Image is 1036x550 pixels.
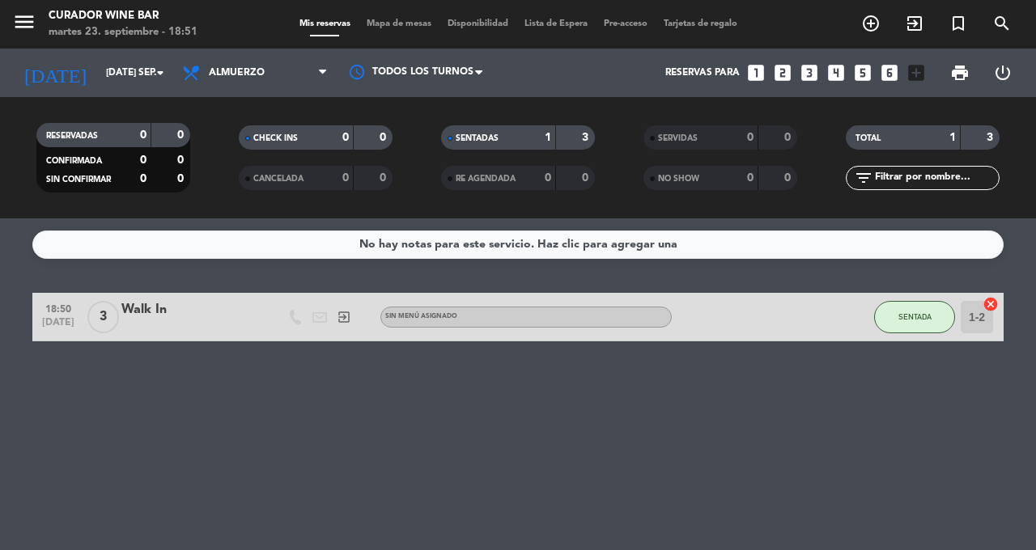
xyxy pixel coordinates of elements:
strong: 0 [140,129,146,141]
span: CONFIRMADA [46,157,102,165]
strong: 0 [177,129,187,141]
span: SENTADA [898,312,932,321]
i: looks_one [745,62,766,83]
span: Mis reservas [291,19,359,28]
strong: 0 [342,132,349,143]
i: exit_to_app [905,14,924,33]
i: add_box [906,62,927,83]
i: filter_list [854,168,873,188]
i: looks_3 [799,62,820,83]
button: SENTADA [874,301,955,333]
strong: 0 [177,154,187,166]
i: [DATE] [12,55,98,91]
span: 18:50 [38,298,79,317]
button: menu [12,10,36,40]
span: Lista de Espera [516,19,596,28]
i: looks_4 [826,62,847,83]
span: Mapa de mesas [359,19,439,28]
i: add_circle_outline [861,14,881,33]
span: RESERVADAS [46,132,98,140]
span: Almuerzo [209,67,265,78]
i: arrow_drop_down [151,63,170,82]
i: turned_in_not [949,14,968,33]
strong: 3 [582,132,592,143]
span: Reservas para [665,67,740,78]
span: Disponibilidad [439,19,516,28]
div: martes 23. septiembre - 18:51 [49,24,197,40]
strong: 1 [545,132,551,143]
strong: 0 [747,172,754,184]
span: Pre-acceso [596,19,656,28]
span: RE AGENDADA [456,175,516,183]
i: looks_two [772,62,793,83]
i: looks_5 [852,62,873,83]
strong: 0 [582,172,592,184]
span: TOTAL [856,134,881,142]
i: cancel [983,296,999,312]
i: exit_to_app [337,310,351,324]
strong: 0 [380,132,389,143]
span: Tarjetas de regalo [656,19,745,28]
i: search [992,14,1012,33]
span: SENTADAS [456,134,499,142]
span: 3 [87,301,119,333]
span: CHECK INS [253,134,298,142]
i: power_settings_new [993,63,1013,82]
span: SIN CONFIRMAR [46,176,111,184]
strong: 0 [342,172,349,184]
strong: 1 [949,132,956,143]
strong: 0 [380,172,389,184]
strong: 0 [140,173,146,184]
span: NO SHOW [658,175,699,183]
i: menu [12,10,36,34]
strong: 0 [784,132,794,143]
span: [DATE] [38,317,79,336]
strong: 0 [545,172,551,184]
strong: 0 [177,173,187,184]
strong: 0 [747,132,754,143]
strong: 0 [784,172,794,184]
div: No hay notas para este servicio. Haz clic para agregar una [359,235,677,254]
span: SERVIDAS [658,134,698,142]
div: Curador Wine Bar [49,8,197,24]
div: Walk In [121,299,259,320]
i: looks_6 [879,62,900,83]
span: Sin menú asignado [385,313,457,319]
strong: 3 [987,132,996,143]
span: print [950,63,970,82]
span: CANCELADA [253,175,304,183]
strong: 0 [140,154,146,166]
input: Filtrar por nombre... [873,169,999,187]
div: LOG OUT [981,49,1024,97]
